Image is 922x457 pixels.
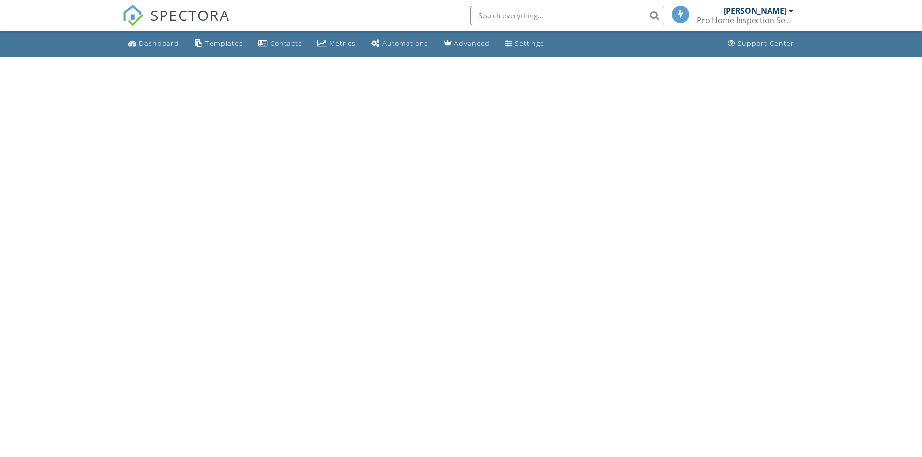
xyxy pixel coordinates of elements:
[329,39,356,48] div: Metrics
[440,35,494,53] a: Advanced
[724,35,798,53] a: Support Center
[191,35,247,53] a: Templates
[270,39,302,48] div: Contacts
[255,35,306,53] a: Contacts
[501,35,548,53] a: Settings
[724,6,786,15] div: [PERSON_NAME]
[470,6,664,25] input: Search everything...
[454,39,490,48] div: Advanced
[738,39,794,48] div: Support Center
[367,35,432,53] a: Automations (Basic)
[139,39,179,48] div: Dashboard
[122,13,230,33] a: SPECTORA
[124,35,183,53] a: Dashboard
[697,15,794,25] div: Pro Home Inspection Services LLC.
[122,5,144,26] img: The Best Home Inspection Software - Spectora
[382,39,428,48] div: Automations
[515,39,544,48] div: Settings
[205,39,243,48] div: Templates
[151,5,230,25] span: SPECTORA
[314,35,360,53] a: Metrics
